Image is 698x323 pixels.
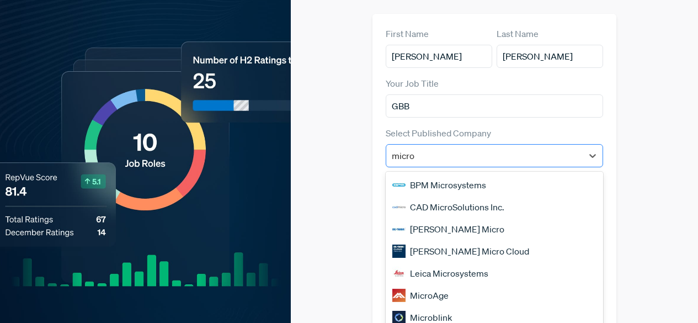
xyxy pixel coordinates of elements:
div: Leica Microsystems [386,262,604,284]
input: Title [386,94,604,118]
label: Your Job Title [386,77,439,90]
div: [PERSON_NAME] Micro Cloud [386,240,604,262]
input: First Name [386,45,492,68]
label: Select Published Company [386,126,491,140]
img: MicroAge [392,289,406,302]
img: CAD MicroSolutions Inc. [392,200,406,214]
label: First Name [386,27,429,40]
div: [PERSON_NAME] Micro [386,218,604,240]
input: Last Name [497,45,603,68]
div: MicroAge [386,284,604,306]
img: Ingram Micro [392,223,406,236]
div: CAD MicroSolutions Inc. [386,196,604,218]
img: BPM Microsystems [392,178,406,192]
img: Ingram Micro Cloud [392,245,406,258]
label: Last Name [497,27,539,40]
img: Leica Microsystems [392,267,406,280]
div: BPM Microsystems [386,174,604,196]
